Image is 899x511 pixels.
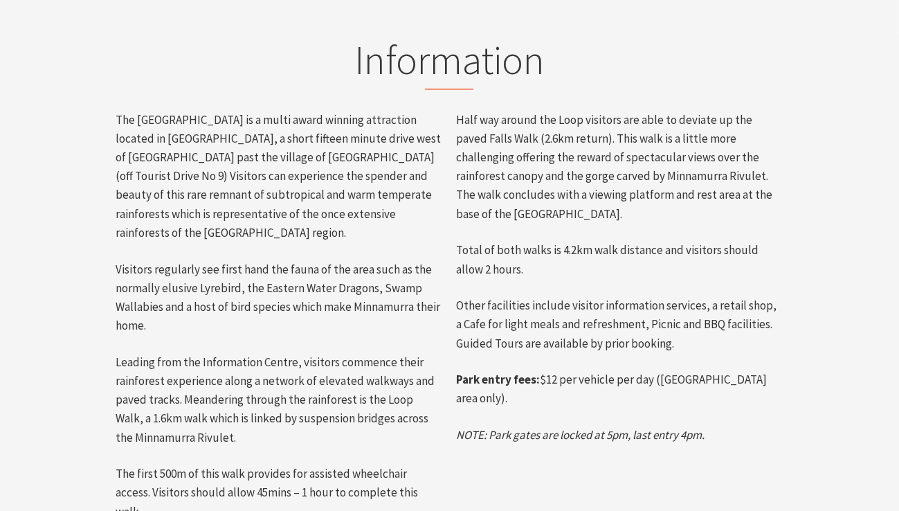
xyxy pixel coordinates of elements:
[456,427,705,442] em: NOTE: Park gates are locked at 5pm, last entry 4pm.
[456,370,783,408] p: $12 per vehicle per day ([GEOGRAPHIC_DATA] area only).
[456,296,783,353] p: Other facilities include visitor information services, a retail shop, a Cafe for light meals and ...
[116,111,442,242] p: The [GEOGRAPHIC_DATA] is a multi award winning attraction located in [GEOGRAPHIC_DATA], a short f...
[109,36,790,90] h2: Information
[456,372,540,387] strong: Park entry fees:
[116,353,442,447] p: Leading from the Information Centre, visitors commence their rainforest experience along a networ...
[456,241,783,278] p: Total of both walks is 4.2km walk distance and visitors should allow 2 hours.
[456,111,783,224] p: Half way around the Loop visitors are able to deviate up the paved Falls Walk (2.6km return). Thi...
[116,260,442,336] p: Visitors regularly see first hand the fauna of the area such as the normally elusive Lyrebird, th...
